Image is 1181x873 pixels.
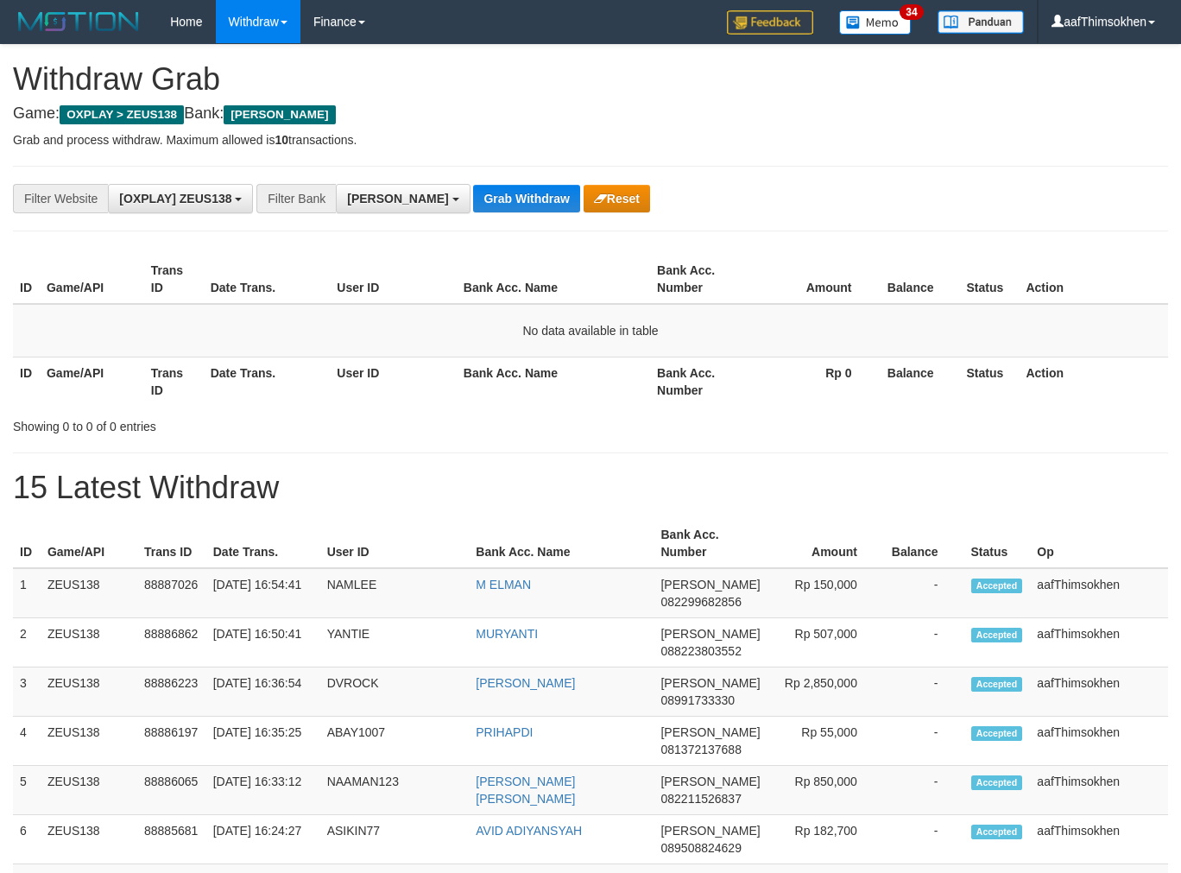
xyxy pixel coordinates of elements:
[347,192,448,206] span: [PERSON_NAME]
[883,766,964,815] td: -
[767,568,883,618] td: Rp 150,000
[767,667,883,717] td: Rp 2,850,000
[660,841,741,855] span: Copy 089508824629 to clipboard
[137,717,206,766] td: 88886197
[767,618,883,667] td: Rp 507,000
[660,725,760,739] span: [PERSON_NAME]
[144,255,204,304] th: Trans ID
[206,568,320,618] td: [DATE] 16:54:41
[256,184,336,213] div: Filter Bank
[320,766,470,815] td: NAAMAN123
[41,766,137,815] td: ZEUS138
[660,775,760,788] span: [PERSON_NAME]
[938,10,1024,34] img: panduan.png
[13,519,41,568] th: ID
[320,717,470,766] td: ABAY1007
[767,717,883,766] td: Rp 55,000
[660,824,760,838] span: [PERSON_NAME]
[1030,519,1168,568] th: Op
[137,667,206,717] td: 88886223
[971,677,1023,692] span: Accepted
[883,815,964,864] td: -
[320,618,470,667] td: YANTIE
[206,815,320,864] td: [DATE] 16:24:27
[41,618,137,667] td: ZEUS138
[40,357,144,406] th: Game/API
[476,676,575,690] a: [PERSON_NAME]
[1030,568,1168,618] td: aafThimsokhen
[650,357,755,406] th: Bank Acc. Number
[660,627,760,641] span: [PERSON_NAME]
[13,105,1168,123] h4: Game: Bank:
[330,357,457,406] th: User ID
[971,726,1023,741] span: Accepted
[755,255,878,304] th: Amount
[883,519,964,568] th: Balance
[767,519,883,568] th: Amount
[878,255,960,304] th: Balance
[457,357,650,406] th: Bank Acc. Name
[320,568,470,618] td: NAMLEE
[137,618,206,667] td: 88886862
[13,62,1168,97] h1: Withdraw Grab
[13,815,41,864] td: 6
[839,10,912,35] img: Button%20Memo.svg
[13,131,1168,149] p: Grab and process withdraw. Maximum allowed is transactions.
[457,255,650,304] th: Bank Acc. Name
[41,568,137,618] td: ZEUS138
[137,766,206,815] td: 88886065
[971,825,1023,839] span: Accepted
[1030,766,1168,815] td: aafThimsokhen
[964,519,1031,568] th: Status
[1030,717,1168,766] td: aafThimsokhen
[971,775,1023,790] span: Accepted
[476,775,575,806] a: [PERSON_NAME] [PERSON_NAME]
[476,725,533,739] a: PRIHAPDI
[60,105,184,124] span: OXPLAY > ZEUS138
[1019,357,1168,406] th: Action
[320,667,470,717] td: DVROCK
[275,133,288,147] strong: 10
[330,255,457,304] th: User ID
[137,815,206,864] td: 88885681
[13,184,108,213] div: Filter Website
[473,185,579,212] button: Grab Withdraw
[469,519,654,568] th: Bank Acc. Name
[137,519,206,568] th: Trans ID
[660,644,741,658] span: Copy 088223803552 to clipboard
[900,4,923,20] span: 34
[960,357,1020,406] th: Status
[476,824,582,838] a: AVID ADIYANSYAH
[13,357,40,406] th: ID
[137,568,206,618] td: 88887026
[224,105,335,124] span: [PERSON_NAME]
[883,717,964,766] td: -
[767,766,883,815] td: Rp 850,000
[883,618,964,667] td: -
[13,255,40,304] th: ID
[13,471,1168,505] h1: 15 Latest Withdraw
[206,519,320,568] th: Date Trans.
[13,766,41,815] td: 5
[476,627,538,641] a: MURYANTI
[13,568,41,618] td: 1
[650,255,755,304] th: Bank Acc. Number
[654,519,767,568] th: Bank Acc. Number
[206,667,320,717] td: [DATE] 16:36:54
[1030,618,1168,667] td: aafThimsokhen
[119,192,231,206] span: [OXPLAY] ZEUS138
[206,766,320,815] td: [DATE] 16:33:12
[13,304,1168,357] td: No data available in table
[971,579,1023,593] span: Accepted
[476,578,531,591] a: M ELMAN
[883,568,964,618] td: -
[41,667,137,717] td: ZEUS138
[320,815,470,864] td: ASIKIN77
[878,357,960,406] th: Balance
[144,357,204,406] th: Trans ID
[336,184,470,213] button: [PERSON_NAME]
[13,717,41,766] td: 4
[13,9,144,35] img: MOTION_logo.png
[960,255,1020,304] th: Status
[41,717,137,766] td: ZEUS138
